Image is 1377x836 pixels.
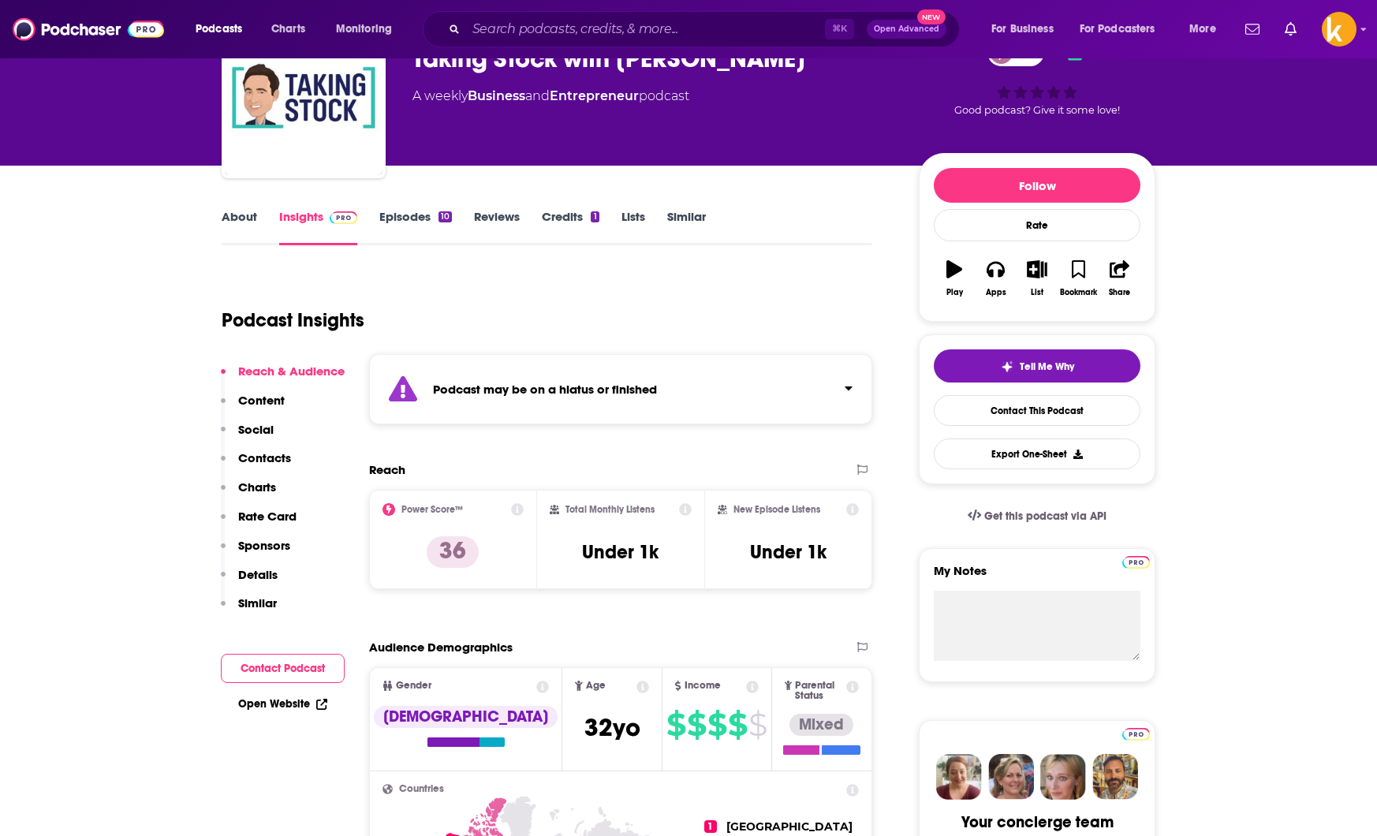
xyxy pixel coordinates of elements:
button: open menu [325,17,412,42]
a: Show notifications dropdown [1239,16,1266,43]
div: List [1031,288,1043,297]
label: My Notes [934,563,1140,591]
div: Your concierge team [961,812,1114,832]
a: Show notifications dropdown [1278,16,1303,43]
div: Bookmark [1060,288,1097,297]
a: Get this podcast via API [955,497,1119,536]
span: $ [748,712,767,737]
a: Contact This Podcast [934,395,1140,426]
span: For Business [991,18,1054,40]
section: Click to expand status details [369,354,872,424]
div: [DEMOGRAPHIC_DATA] [374,706,558,728]
a: Entrepreneur [550,88,639,103]
h2: New Episode Listens [733,504,820,515]
button: tell me why sparkleTell Me Why [934,349,1140,383]
span: Charts [271,18,305,40]
p: Sponsors [238,538,290,553]
a: Charts [261,17,315,42]
span: Monitoring [336,18,392,40]
h2: Reach [369,462,405,477]
a: Pro website [1122,554,1150,569]
span: Good podcast? Give it some love! [954,104,1120,116]
div: 36Good podcast? Give it some love! [919,28,1155,126]
a: Reviews [474,209,520,245]
button: Reach & Audience [221,364,345,393]
span: Gender [396,681,431,691]
div: Search podcasts, credits, & more... [438,11,975,47]
h2: Audience Demographics [369,640,513,655]
button: Play [934,250,975,307]
img: Barbara Profile [988,754,1034,800]
button: open menu [185,17,263,42]
a: Similar [667,209,706,245]
img: Podchaser Pro [330,211,357,224]
span: Parental Status [795,681,843,701]
span: More [1189,18,1216,40]
a: InsightsPodchaser Pro [279,209,357,245]
input: Search podcasts, credits, & more... [466,17,825,42]
span: 1 [704,820,717,833]
span: Tell Me Why [1020,360,1074,373]
img: Taking Stock with Anil Stocker [225,17,382,175]
button: Share [1099,250,1140,307]
p: 36 [427,536,479,568]
button: Social [221,422,274,451]
h2: Total Monthly Listens [565,504,655,515]
button: Contact Podcast [221,654,345,683]
span: Income [685,681,721,691]
a: Business [468,88,525,103]
span: ⌘ K [825,19,854,39]
button: Charts [221,480,276,509]
p: Similar [238,595,277,610]
a: Credits1 [542,209,599,245]
span: Podcasts [196,18,242,40]
span: and [525,88,550,103]
img: Podchaser Pro [1122,728,1150,741]
button: Apps [975,250,1016,307]
span: $ [666,712,685,737]
img: Podchaser Pro [1122,556,1150,569]
button: Bookmark [1058,250,1099,307]
button: Details [221,567,278,596]
p: Reach & Audience [238,364,345,379]
button: Export One-Sheet [934,439,1140,469]
button: Contacts [221,450,291,480]
img: Podchaser - Follow, Share and Rate Podcasts [13,14,164,44]
span: For Podcasters [1080,18,1155,40]
img: Jules Profile [1040,754,1086,800]
span: Get this podcast via API [984,509,1106,523]
div: Apps [986,288,1006,297]
span: Open Advanced [874,25,939,33]
img: tell me why sparkle [1001,360,1013,373]
div: 1 [591,211,599,222]
button: Similar [221,595,277,625]
span: $ [687,712,706,737]
a: About [222,209,257,245]
div: Share [1109,288,1130,297]
div: 10 [438,211,452,222]
p: Details [238,567,278,582]
button: Sponsors [221,538,290,567]
h3: Under 1k [582,540,659,564]
span: $ [728,712,747,737]
button: Show profile menu [1322,12,1356,47]
button: Content [221,393,285,422]
p: Content [238,393,285,408]
button: Open AdvancedNew [867,20,946,39]
p: Rate Card [238,509,297,524]
a: Open Website [238,697,327,711]
span: New [917,9,946,24]
div: Rate [934,209,1140,241]
p: Charts [238,480,276,495]
span: Countries [399,784,444,794]
h2: Power Score™ [401,504,463,515]
img: User Profile [1322,12,1356,47]
div: A weekly podcast [412,87,689,106]
strong: Podcast may be on a hiatus or finished [433,382,657,397]
a: Pro website [1122,726,1150,741]
p: Contacts [238,450,291,465]
img: Jon Profile [1092,754,1138,800]
button: Rate Card [221,509,297,538]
